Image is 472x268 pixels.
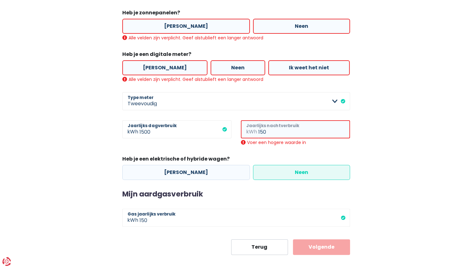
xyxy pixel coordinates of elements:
[122,120,139,138] span: kWh
[231,239,288,255] button: Terug
[253,165,350,180] label: Neen
[268,60,350,75] label: Ik weet het niet
[122,190,350,199] h2: Mijn aardgasverbruik
[122,155,350,165] legend: Heb je een elektrische of hybride wagen?
[211,60,265,75] label: Neen
[293,239,350,255] button: Volgende
[122,60,207,75] label: [PERSON_NAME]
[122,209,139,227] span: kWh
[241,120,258,138] span: kWh
[241,140,350,145] div: Voer een hogere waarde in
[122,77,350,82] div: Alle velden zijn verplicht. Geef alstublieft een langer antwoord
[253,19,350,34] label: Neen
[122,9,350,19] legend: Heb je zonnepanelen?
[122,51,350,60] legend: Heb je een digitale meter?
[122,165,250,180] label: [PERSON_NAME]
[122,35,350,41] div: Alle velden zijn verplicht. Geef alstublieft een langer antwoord
[122,19,250,34] label: [PERSON_NAME]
